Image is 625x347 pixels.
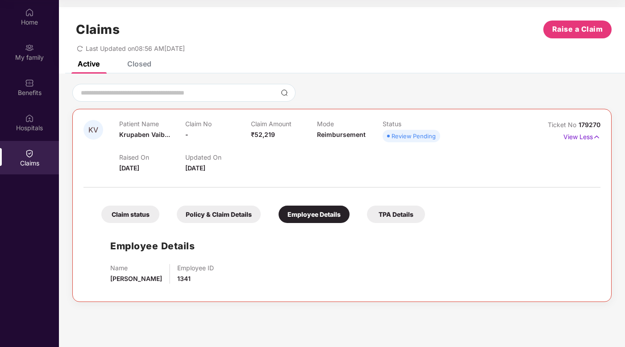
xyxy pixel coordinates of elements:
[110,239,195,253] h1: Employee Details
[317,120,383,128] p: Mode
[317,131,366,138] span: Reimbursement
[25,43,34,52] img: svg+xml;base64,PHN2ZyB3aWR0aD0iMjAiIGhlaWdodD0iMjAiIHZpZXdCb3g9IjAgMCAyMCAyMCIgZmlsbD0ibm9uZSIgeG...
[185,153,251,161] p: Updated On
[177,275,191,282] span: 1341
[76,22,120,37] h1: Claims
[543,21,612,38] button: Raise a Claim
[593,132,600,142] img: svg+xml;base64,PHN2ZyB4bWxucz0iaHR0cDovL3d3dy53My5vcmcvMjAwMC9zdmciIHdpZHRoPSIxNyIgaGVpZ2h0PSIxNy...
[367,206,425,223] div: TPA Details
[552,24,603,35] span: Raise a Claim
[177,264,214,272] p: Employee ID
[548,121,579,128] span: Ticket No
[77,45,83,52] span: redo
[127,59,151,68] div: Closed
[25,8,34,17] img: svg+xml;base64,PHN2ZyBpZD0iSG9tZSIgeG1sbnM9Imh0dHA6Ly93d3cudzMub3JnLzIwMDAvc3ZnIiB3aWR0aD0iMjAiIG...
[78,59,100,68] div: Active
[101,206,159,223] div: Claim status
[25,78,34,87] img: svg+xml;base64,PHN2ZyBpZD0iQmVuZWZpdHMiIHhtbG5zPSJodHRwOi8vd3d3LnczLm9yZy8yMDAwL3N2ZyIgd2lkdGg9Ij...
[119,131,170,138] span: Krupaben Vaib...
[177,206,261,223] div: Policy & Claim Details
[251,120,317,128] p: Claim Amount
[88,126,98,134] span: KV
[110,264,162,272] p: Name
[25,149,34,158] img: svg+xml;base64,PHN2ZyBpZD0iQ2xhaW0iIHhtbG5zPSJodHRwOi8vd3d3LnczLm9yZy8yMDAwL3N2ZyIgd2lkdGg9IjIwIi...
[279,206,350,223] div: Employee Details
[392,132,436,140] div: Review Pending
[119,153,185,161] p: Raised On
[579,121,600,128] span: 179270
[185,120,251,128] p: Claim No
[110,275,162,282] span: [PERSON_NAME]
[119,164,139,172] span: [DATE]
[281,89,288,96] img: svg+xml;base64,PHN2ZyBpZD0iU2VhcmNoLTMyeDMyIiB4bWxucz0iaHR0cDovL3d3dy53My5vcmcvMjAwMC9zdmciIHdpZH...
[25,114,34,123] img: svg+xml;base64,PHN2ZyBpZD0iSG9zcGl0YWxzIiB4bWxucz0iaHR0cDovL3d3dy53My5vcmcvMjAwMC9zdmciIHdpZHRoPS...
[383,120,448,128] p: Status
[86,45,185,52] span: Last Updated on 08:56 AM[DATE]
[119,120,185,128] p: Patient Name
[185,164,205,172] span: [DATE]
[251,131,275,138] span: ₹52,219
[185,131,188,138] span: -
[563,130,600,142] p: View Less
